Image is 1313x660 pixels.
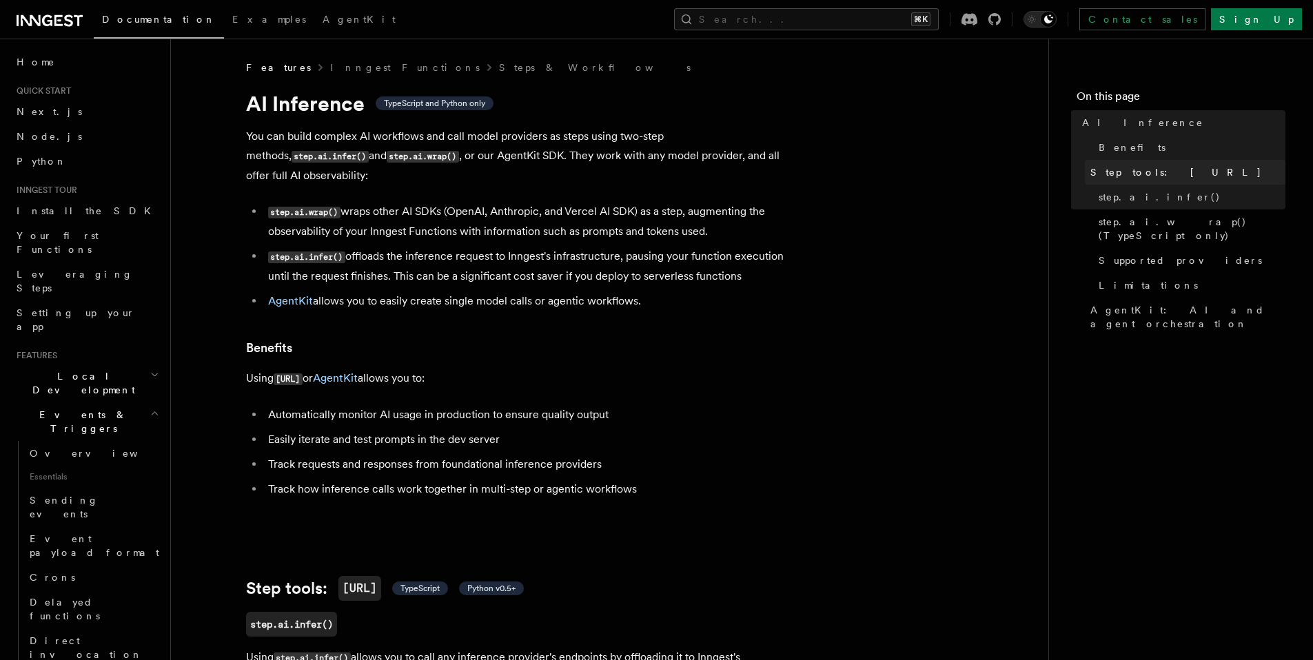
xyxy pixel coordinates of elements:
[246,91,797,116] h1: AI Inference
[268,207,340,218] code: step.ai.wrap()
[17,131,82,142] span: Node.js
[30,572,75,583] span: Crons
[11,364,162,402] button: Local Development
[1093,209,1285,248] a: step.ai.wrap() (TypeScript only)
[11,262,162,300] a: Leveraging Steps
[264,291,797,311] li: allows you to easily create single model calls or agentic workflows.
[1085,160,1285,185] a: Step tools: [URL]
[30,533,159,558] span: Event payload format
[1211,8,1302,30] a: Sign Up
[30,597,100,621] span: Delayed functions
[102,14,216,25] span: Documentation
[1077,88,1285,110] h4: On this page
[1093,248,1285,273] a: Supported providers
[11,408,150,435] span: Events & Triggers
[264,202,797,241] li: wraps other AI SDKs (OpenAI, Anthropic, and Vercel AI SDK) as a step, augmenting the observabilit...
[24,488,162,526] a: Sending events
[246,369,797,389] p: Using or allows you to:
[1099,254,1262,267] span: Supported providers
[11,185,77,196] span: Inngest tour
[17,307,135,332] span: Setting up your app
[384,98,485,109] span: TypeScript and Python only
[11,85,71,96] span: Quick start
[11,300,162,339] a: Setting up your app
[17,230,99,255] span: Your first Functions
[246,612,337,637] a: step.ai.infer()
[224,4,314,37] a: Examples
[264,479,797,499] li: Track how inference calls work together in multi-step or agentic workflows
[313,371,358,384] a: AgentKit
[11,223,162,262] a: Your first Functions
[94,4,224,39] a: Documentation
[246,576,524,601] a: Step tools:[URL] TypeScript Python v0.5+
[246,127,797,185] p: You can build complex AI workflows and call model providers as steps using two-step methods, and ...
[17,106,82,117] span: Next.js
[1099,278,1198,292] span: Limitations
[24,526,162,565] a: Event payload format
[17,205,159,216] span: Install the SDK
[30,635,143,660] span: Direct invocation
[1093,273,1285,298] a: Limitations
[1077,110,1285,135] a: AI Inference
[1082,116,1203,130] span: AI Inference
[674,8,939,30] button: Search...⌘K
[1079,8,1205,30] a: Contact sales
[17,55,55,69] span: Home
[467,583,516,594] span: Python v0.5+
[246,61,311,74] span: Features
[17,269,133,293] span: Leveraging Steps
[11,369,150,397] span: Local Development
[264,405,797,424] li: Automatically monitor AI usage in production to ensure quality output
[1024,11,1057,28] button: Toggle dark mode
[314,4,404,37] a: AgentKit
[1090,303,1285,331] span: AgentKit: AI and agent orchestration
[264,430,797,449] li: Easily iterate and test prompts in the dev server
[499,61,691,74] a: Steps & Workflows
[11,124,162,149] a: Node.js
[30,448,172,459] span: Overview
[11,198,162,223] a: Install the SDK
[400,583,440,594] span: TypeScript
[11,99,162,124] a: Next.js
[1085,298,1285,336] a: AgentKit: AI and agent orchestration
[264,455,797,474] li: Track requests and responses from foundational inference providers
[11,350,57,361] span: Features
[30,495,99,519] span: Sending events
[1099,190,1221,204] span: step.ai.infer()
[330,61,480,74] a: Inngest Functions
[1093,185,1285,209] a: step.ai.infer()
[1093,135,1285,160] a: Benefits
[264,247,797,286] li: offloads the inference request to Inngest's infrastructure, pausing your function execution until...
[274,373,303,385] code: [URL]
[1099,215,1285,243] span: step.ai.wrap() (TypeScript only)
[246,338,292,358] a: Benefits
[11,50,162,74] a: Home
[24,466,162,488] span: Essentials
[24,441,162,466] a: Overview
[1099,141,1166,154] span: Benefits
[232,14,306,25] span: Examples
[24,565,162,590] a: Crons
[323,14,396,25] span: AgentKit
[911,12,930,26] kbd: ⌘K
[17,156,67,167] span: Python
[268,251,345,263] code: step.ai.infer()
[11,149,162,174] a: Python
[387,151,459,163] code: step.ai.wrap()
[11,402,162,441] button: Events & Triggers
[338,576,381,601] code: [URL]
[268,294,313,307] a: AgentKit
[1090,165,1262,179] span: Step tools: [URL]
[292,151,369,163] code: step.ai.infer()
[24,590,162,628] a: Delayed functions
